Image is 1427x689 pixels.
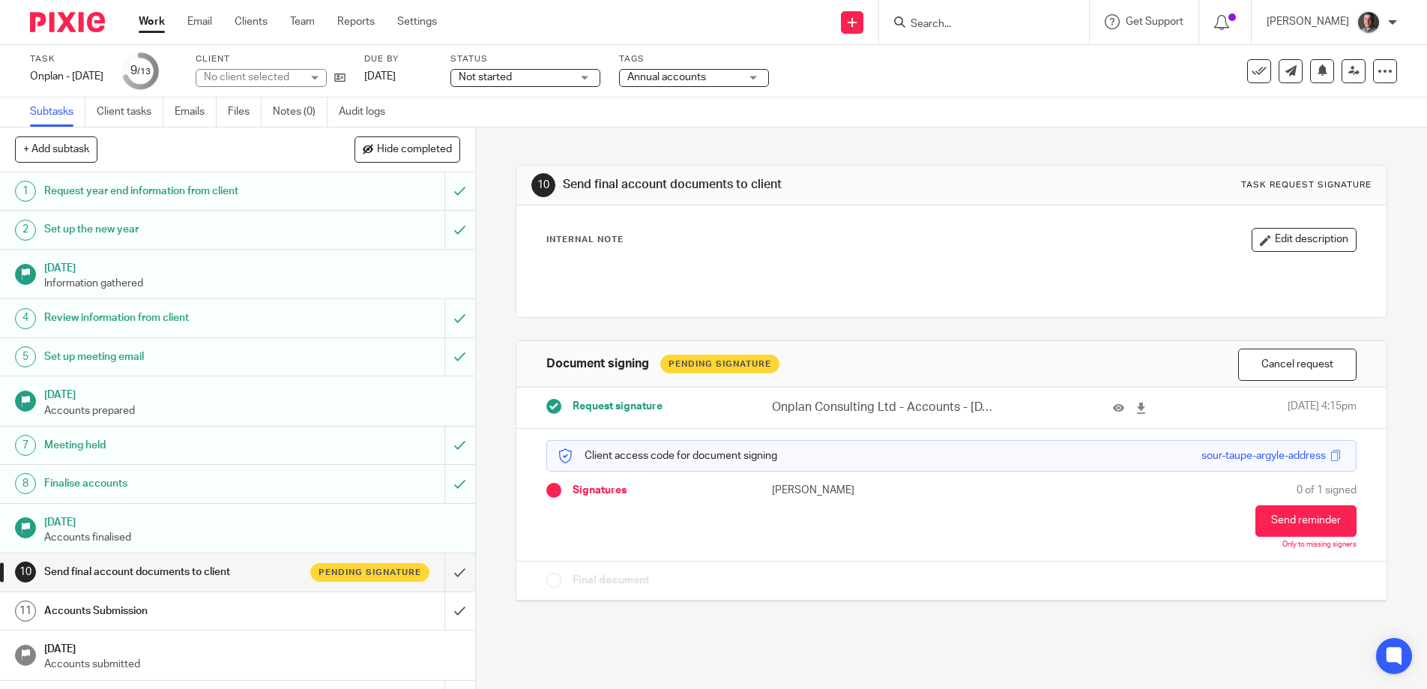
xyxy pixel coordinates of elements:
[772,483,951,498] p: [PERSON_NAME]
[130,62,151,79] div: 9
[44,511,460,530] h1: [DATE]
[44,218,301,241] h1: Set up the new year
[30,53,103,65] label: Task
[15,473,36,494] div: 8
[1282,541,1357,550] p: Only to missing signers
[44,657,460,672] p: Accounts submitted
[175,97,217,127] a: Emails
[337,14,375,29] a: Reports
[30,97,85,127] a: Subtasks
[339,97,396,127] a: Audit logs
[364,71,396,82] span: [DATE]
[44,346,301,368] h1: Set up meeting email
[30,69,103,84] div: Onplan - [DATE]
[15,601,36,622] div: 11
[319,566,421,579] span: Pending signature
[30,69,103,84] div: Onplan - July 2025
[1126,16,1183,27] span: Get Support
[44,638,460,657] h1: [DATE]
[44,307,301,329] h1: Review information from client
[1241,179,1372,191] div: Task request signature
[44,600,301,622] h1: Accounts Submission
[531,173,555,197] div: 10
[44,257,460,276] h1: [DATE]
[97,97,163,127] a: Client tasks
[137,67,151,76] small: /13
[355,136,460,162] button: Hide completed
[15,220,36,241] div: 2
[15,136,97,162] button: + Add subtask
[450,53,600,65] label: Status
[187,14,212,29] a: Email
[15,435,36,456] div: 7
[619,53,769,65] label: Tags
[44,561,301,583] h1: Send final account documents to client
[44,180,301,202] h1: Request year end information from client
[15,308,36,329] div: 4
[235,14,268,29] a: Clients
[44,434,301,457] h1: Meeting held
[573,483,627,498] span: Signatures
[397,14,437,29] a: Settings
[44,403,460,418] p: Accounts prepared
[1357,10,1381,34] img: CP%20Headshot.jpeg
[273,97,328,127] a: Notes (0)
[364,53,432,65] label: Due by
[1201,448,1326,463] div: sour-taupe-argyle-address
[1297,483,1357,498] span: 0 of 1 signed
[546,356,649,372] h1: Document signing
[204,70,301,85] div: No client selected
[1267,14,1349,29] p: [PERSON_NAME]
[15,562,36,583] div: 10
[196,53,346,65] label: Client
[459,72,512,82] span: Not started
[573,399,663,414] span: Request signature
[30,12,105,32] img: Pixie
[573,573,649,588] span: Final document
[563,177,983,193] h1: Send final account documents to client
[15,181,36,202] div: 1
[44,384,460,403] h1: [DATE]
[909,18,1044,31] input: Search
[627,72,706,82] span: Annual accounts
[660,355,779,373] div: Pending Signature
[377,144,452,156] span: Hide completed
[1288,399,1357,416] span: [DATE] 4:15pm
[558,448,777,463] p: Client access code for document signing
[546,234,624,246] p: Internal Note
[139,14,165,29] a: Work
[44,472,301,495] h1: Finalise accounts
[44,276,460,291] p: Information gathered
[290,14,315,29] a: Team
[15,346,36,367] div: 5
[44,530,460,545] p: Accounts finalised
[1252,228,1357,252] button: Edit description
[1255,505,1357,537] button: Send reminder
[1238,349,1357,381] button: Cancel request
[228,97,262,127] a: Files
[772,399,997,416] p: Onplan Consulting Ltd - Accounts - [DATE].pdf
